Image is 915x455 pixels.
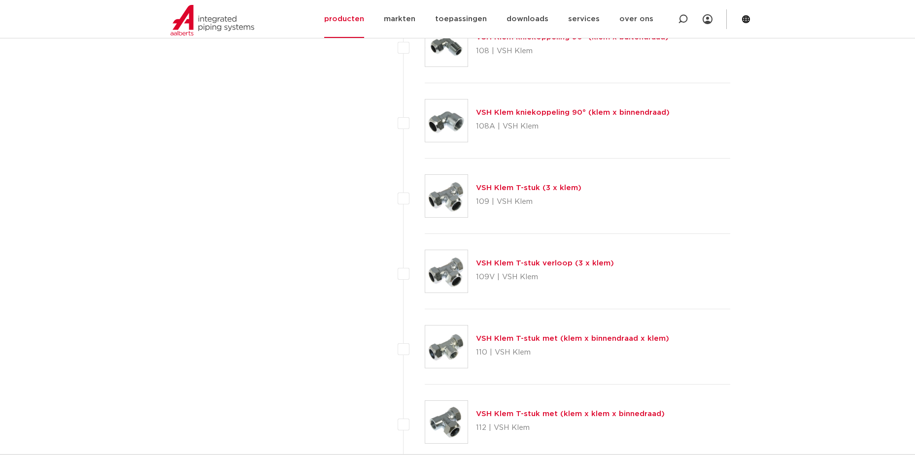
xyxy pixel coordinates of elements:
img: Thumbnail for VSH Klem kniekoppeling 90° (klem x binnendraad) [425,99,468,142]
a: VSH Klem T-stuk (3 x klem) [476,184,581,192]
p: 109V | VSH Klem [476,269,614,285]
a: VSH Klem T-stuk met (klem x binnendraad x klem) [476,335,669,342]
a: VSH Klem kniekoppeling 90° (klem x binnendraad) [476,109,670,116]
img: Thumbnail for VSH Klem T-stuk (3 x klem) [425,175,468,217]
p: 108A | VSH Klem [476,119,670,134]
p: 108 | VSH Klem [476,43,669,59]
p: 112 | VSH Klem [476,420,665,436]
a: VSH Klem T-stuk verloop (3 x klem) [476,260,614,267]
img: Thumbnail for VSH Klem T-stuk met (klem x klem x binnedraad) [425,401,468,443]
p: 110 | VSH Klem [476,345,669,360]
img: Thumbnail for VSH Klem kniekoppeling 90° (klem x buitendraad) [425,24,468,66]
p: 109 | VSH Klem [476,194,581,210]
a: VSH Klem T-stuk met (klem x klem x binnedraad) [476,410,665,418]
img: Thumbnail for VSH Klem T-stuk verloop (3 x klem) [425,250,468,292]
img: Thumbnail for VSH Klem T-stuk met (klem x binnendraad x klem) [425,325,468,368]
